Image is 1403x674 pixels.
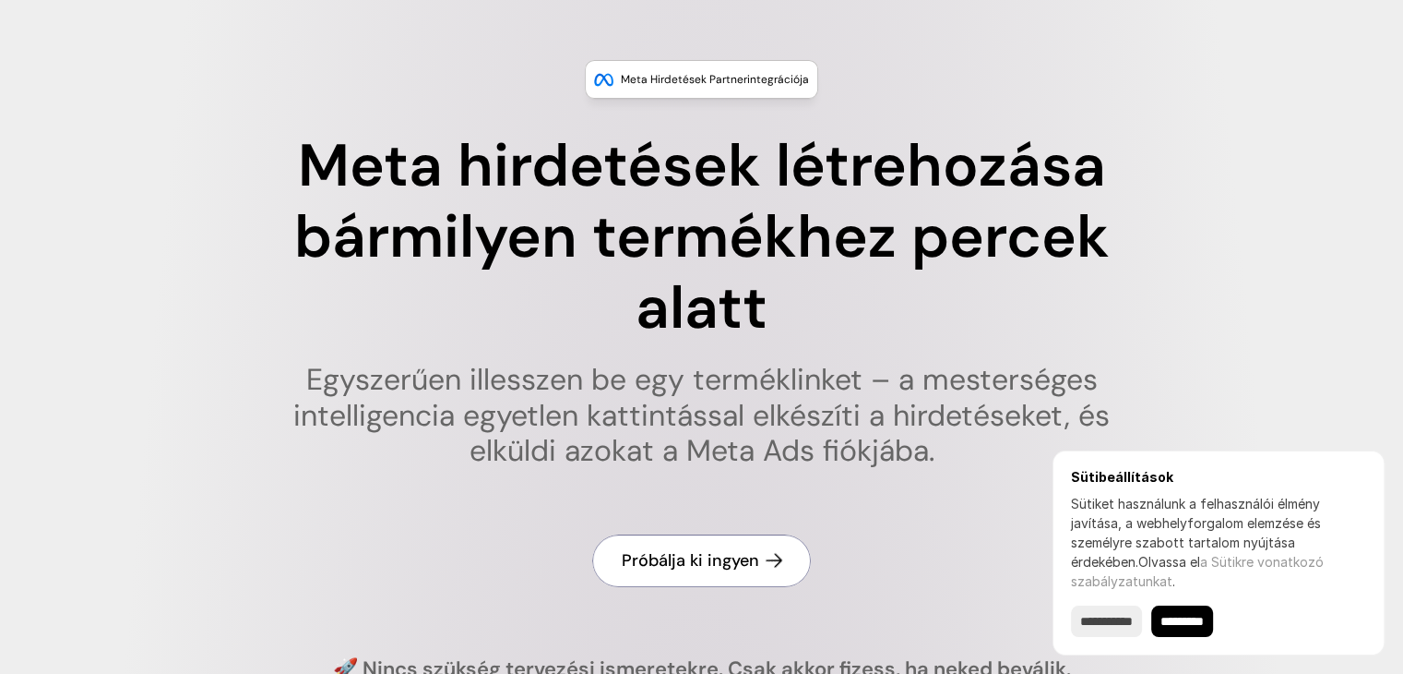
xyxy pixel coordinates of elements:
[1138,554,1200,570] font: Olvassa el
[622,549,759,572] font: Próbálja ki ingyen
[293,360,1118,470] font: Egyszerűen illesszen be egy terméklinket – a mesterséges intelligencia egyetlen kattintással elké...
[1071,469,1173,485] font: Sütibeállítások
[294,127,1124,346] font: Meta hirdetések létrehozása bármilyen termékhez percek alatt
[621,72,809,87] font: Meta hirdetések partnerintegrációja
[1172,573,1175,589] font: .
[592,535,811,587] a: Próbálja ki ingyen
[1071,496,1321,570] font: Sütiket használunk a felhasználói élmény javítása, a webhelyforgalom elemzése és személyre szabot...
